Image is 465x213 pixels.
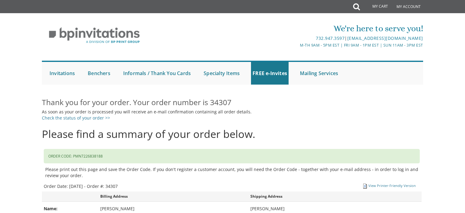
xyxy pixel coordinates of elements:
[368,183,416,188] a: View Printer-Friendly Version
[44,183,232,189] div: Order Date: [DATE] - Order #: 34307
[169,22,423,35] div: We're here to serve you!
[42,23,147,48] img: BP Invitation Loft
[100,193,251,199] div: Billing Address
[347,35,423,41] a: [EMAIL_ADDRESS][DOMAIN_NAME]
[44,149,420,163] div: ORDER CODE: PMN7226838188
[42,109,423,121] div: As soon as your order is processed you will receive an e-mail confirmation containing all order d...
[427,175,465,204] iframe: chat widget
[169,35,423,42] div: |
[45,166,420,179] p: Please print out this page and save the Order Code. If you don't register a customer account, you...
[169,42,423,48] div: M-Th 9am - 5pm EST | Fri 9am - 1pm EST | Sun 11am - 3pm EST
[86,62,112,85] a: Benchers
[316,35,345,41] a: 732.947.3597
[359,1,392,13] a: My Cart
[363,184,367,188] img: View Printer-Friendly Version
[42,128,423,140] h4: Please find a summary of your order below.
[251,62,289,85] a: FREE e-Invites
[122,62,192,85] a: Informals / Thank You Cards
[250,193,401,199] div: Shipping Address
[48,62,76,85] a: Invitations
[42,98,423,107] h2: Thank you for your order. Your order number is 34307
[100,205,251,212] div: [PERSON_NAME]
[44,206,57,211] b: Name:
[250,205,401,212] div: [PERSON_NAME]
[298,62,340,85] a: Mailing Services
[42,115,110,121] a: Check the status of your order >>
[202,62,241,85] a: Specialty Items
